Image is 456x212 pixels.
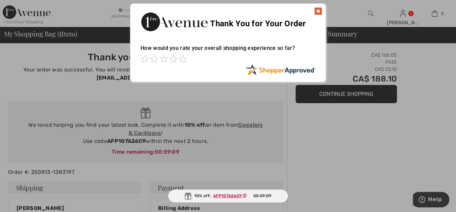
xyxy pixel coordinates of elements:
div: How would you rate your overall shopping experience so far? [141,38,315,64]
span: Thank You for Your Order [210,19,306,28]
span: 00:59:09 [253,193,271,199]
img: x [314,7,322,15]
div: 10% off: [168,189,288,203]
ins: AFP107A26C9 [213,193,242,198]
img: Thank You for Your Order [141,10,208,33]
img: Gift.svg [185,192,192,200]
span: Help [15,5,29,11]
